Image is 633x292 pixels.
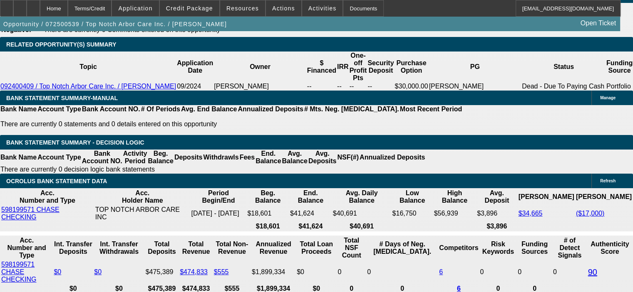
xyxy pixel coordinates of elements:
td: [DATE] - [DATE] [191,206,246,221]
th: $ Financed [307,52,337,82]
th: [PERSON_NAME] [576,189,632,205]
th: Low Balance [392,189,432,205]
a: ($17,000) [576,210,605,217]
th: Acc. Number and Type [1,189,94,205]
span: Application [118,5,152,12]
td: -- [349,82,367,91]
th: Withdrawls [203,150,239,165]
td: 0 [367,260,438,284]
th: High Balance [434,189,476,205]
th: Account Type [37,150,82,165]
span: Manage [600,96,616,100]
td: 0 [553,260,587,284]
th: One-off Profit Pts [349,52,367,82]
span: RELATED OPPORTUNITY(S) SUMMARY [6,41,116,48]
td: $56,939 [434,206,476,221]
button: Application [112,0,159,16]
span: Bank Statement Summary - Decision Logic [6,139,144,146]
td: $30,000.00 [394,82,428,91]
button: Credit Package [160,0,219,16]
th: End. Balance [255,150,281,165]
a: 6 [439,268,443,275]
th: End. Balance [290,189,332,205]
th: Status [521,52,606,82]
a: $555 [214,268,229,275]
button: Resources [220,0,265,16]
th: Avg. Balance [281,150,308,165]
span: Actions [272,5,295,12]
td: [PERSON_NAME] [429,82,521,91]
a: $34,665 [518,210,542,217]
th: Owner [213,52,306,82]
span: Resources [226,5,259,12]
th: # of Detect Signals [553,236,587,260]
td: 0 [337,260,366,284]
a: $474,833 [180,268,208,275]
th: IRR [337,52,349,82]
td: 0 [479,260,516,284]
td: $475,389 [145,260,179,284]
th: Annualized Deposits [359,150,425,165]
td: 0 [517,260,552,284]
th: Total Loan Proceeds [296,236,336,260]
th: Annualized Revenue [251,236,295,260]
th: $18,601 [247,222,289,231]
th: Total Deposits [145,236,179,260]
td: [PERSON_NAME] [213,82,306,91]
span: Activities [308,5,337,12]
th: Avg. Daily Balance [333,189,391,205]
th: Authenticity Score [588,236,632,260]
a: $0 [54,268,61,275]
th: Most Recent Period [400,105,462,113]
a: 598199571 CHASE CHECKING [1,206,60,221]
th: Int. Transfer Withdrawals [94,236,144,260]
td: -- [367,82,394,91]
th: Bank Account NO. [82,150,123,165]
td: $16,750 [392,206,432,221]
button: Activities [302,0,343,16]
th: Funding Source [606,52,633,82]
a: Open Ticket [577,16,619,30]
td: Dead - Due To Paying Cash [521,82,606,91]
th: Avg. Deposit [477,189,517,205]
th: Funding Sources [517,236,552,260]
a: 598199571 CHASE CHECKING [1,261,36,283]
div: $1,899,334 [252,268,295,276]
button: Actions [266,0,301,16]
th: NSF(#) [337,150,359,165]
th: Beg. Balance [247,189,289,205]
th: Acc. Number and Type [1,236,52,260]
td: 09/2024 [176,82,213,91]
a: 6 [457,285,461,292]
th: Total Revenue [179,236,213,260]
th: Total Non-Revenue [213,236,251,260]
th: Risk Keywords [479,236,516,260]
th: $41,624 [290,222,332,231]
th: Sum of the Total NSF Count and Total Overdraft Fee Count from Ocrolus [337,236,366,260]
th: Activity Period [123,150,148,165]
th: # Mts. Neg. [MEDICAL_DATA]. [304,105,400,113]
th: $40,691 [333,222,391,231]
th: Avg. Deposits [308,150,337,165]
th: Competitors [439,236,479,260]
th: Fees [239,150,255,165]
span: Credit Package [166,5,213,12]
th: Period Begin/End [191,189,246,205]
a: 092400409 / Top Notch Arbor Care Inc. / [PERSON_NAME] [0,83,176,90]
th: Account Type [37,105,82,113]
p: There are currently 0 statements and 0 details entered on this opportunity [0,120,462,128]
td: -- [307,82,337,91]
span: BANK STATEMENT SUMMARY-MANUAL [6,95,118,101]
td: TOP NOTCH ARBOR CARE INC [95,206,190,221]
th: Beg. Balance [147,150,174,165]
th: Application Date [176,52,213,82]
td: $40,691 [333,206,391,221]
th: # Of Periods [141,105,181,113]
th: Int. Transfer Deposits [53,236,93,260]
th: $3,896 [477,222,517,231]
span: Refresh [600,179,616,183]
span: OCROLUS BANK STATEMENT DATA [6,178,107,184]
th: PG [429,52,521,82]
th: Avg. End Balance [181,105,238,113]
td: $0 [296,260,336,284]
